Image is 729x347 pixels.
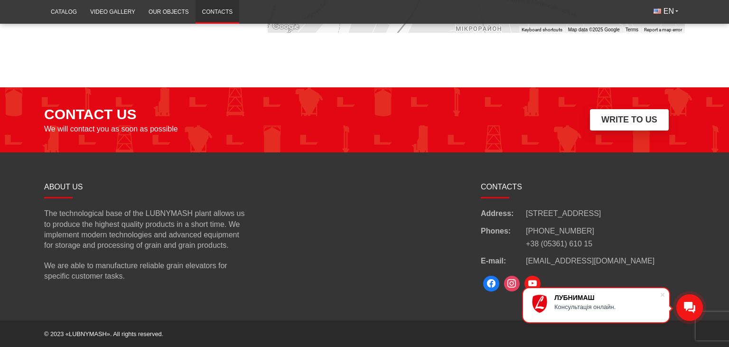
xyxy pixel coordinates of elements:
img: English [654,9,661,14]
div: ЛУБНИМАШ [554,294,660,301]
span: We will contact you as soon as possible [44,125,178,133]
a: [PHONE_NUMBER] [526,227,594,235]
a: Contacts [196,3,240,21]
a: Catalog [44,3,84,21]
span: CONTACT US [44,106,136,122]
button: Write to us [590,109,669,131]
a: +38 (05361) 610 15 [526,240,592,248]
a: [EMAIL_ADDRESS][DOMAIN_NAME] [526,256,654,266]
a: Youtube [522,273,543,294]
span: ABOUT US [44,183,83,191]
span: Map data ©2025 Google [568,27,620,32]
span: Phones: [481,226,526,250]
img: Google [270,20,301,33]
span: EN [664,6,674,17]
a: Report a map error [644,27,682,32]
a: Facebook [481,273,502,294]
div: Консультація онлайн. [554,303,660,310]
button: EN [647,3,685,20]
a: Instagram [502,273,523,294]
a: Our objects [142,3,196,21]
p: The technological base of the LUBNYMASH plant allows us to produce the highest quality products i... [44,208,248,251]
button: Keyboard shortcuts [522,27,562,33]
span: E-mail: [481,256,526,266]
a: Video gallery [84,3,142,21]
span: [EMAIL_ADDRESS][DOMAIN_NAME] [526,257,654,265]
span: [STREET_ADDRESS] [526,208,601,219]
a: Terms [626,27,638,32]
span: CONTACTS [481,183,522,191]
span: Address: [481,208,526,219]
span: © 2023 «LUBNYMASH». All rights reserved. [44,330,163,338]
a: Open this area in Google Maps (opens a new window) [270,20,301,33]
p: We are able to manufacture reliable grain elevators for specific customer tasks. [44,261,248,282]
